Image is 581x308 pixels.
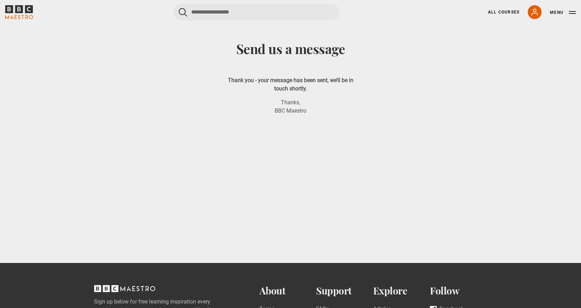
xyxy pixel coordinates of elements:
h2: Follow [430,285,487,297]
p: Thanks, BBC Maestro [223,98,358,115]
h2: Explore [373,285,430,297]
h2: About [259,285,316,297]
svg: BBC Maestro [5,5,33,19]
h2: Support [316,285,373,297]
a: All Courses [488,9,519,15]
svg: BBC Maestro, back to top [94,285,155,292]
button: Toggle navigation [550,9,576,16]
button: Submit the search query [179,8,187,17]
input: Search [173,4,339,20]
a: BBC Maestro, back to top [94,288,155,294]
strong: Thank you - your message has been sent, we’ll be in touch shortly. [228,77,353,92]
